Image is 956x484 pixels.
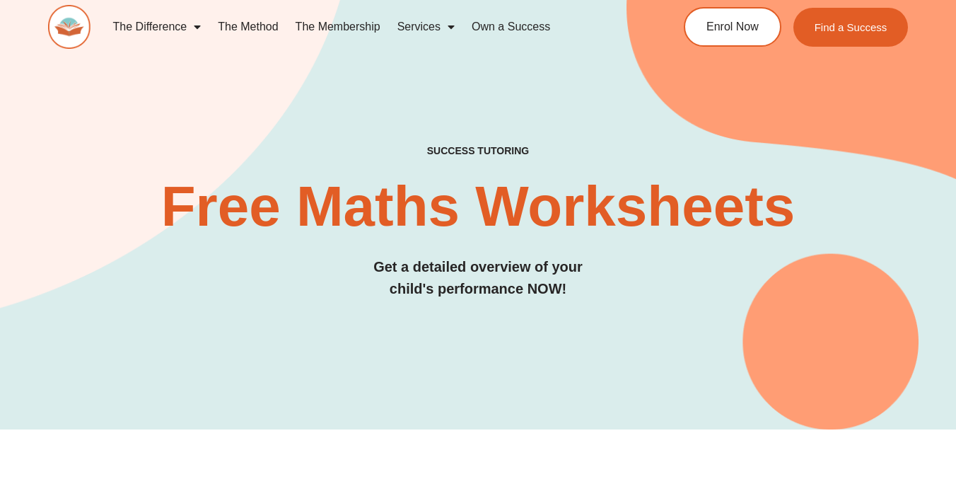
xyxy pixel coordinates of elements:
span: Find a Success [815,22,887,33]
a: Own a Success [463,11,559,43]
h4: SUCCESS TUTORING​ [48,145,909,157]
h3: Get a detailed overview of your child's performance NOW! [48,256,909,300]
a: The Difference [105,11,210,43]
h2: Free Maths Worksheets​ [48,178,909,235]
a: Find a Success [793,8,909,47]
a: The Membership [287,11,389,43]
nav: Menu [105,11,635,43]
a: Enrol Now [684,7,781,47]
a: Services [389,11,463,43]
a: The Method [209,11,286,43]
span: Enrol Now [706,21,759,33]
